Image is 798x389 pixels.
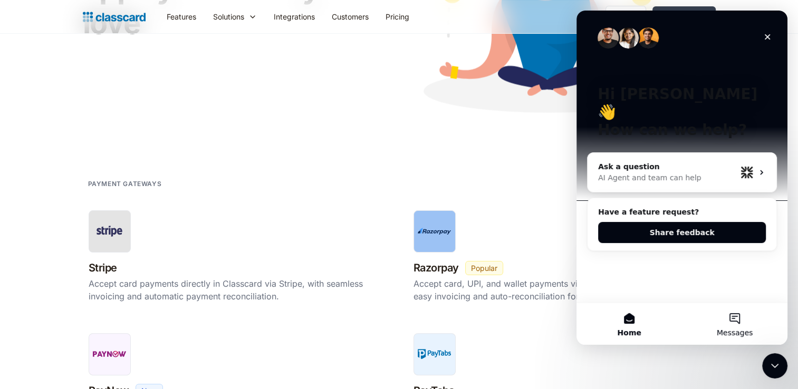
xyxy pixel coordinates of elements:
iframe: Intercom live chat [576,11,787,345]
a: Log in [605,6,646,27]
a: Customers [323,5,377,28]
div: Solutions [205,5,265,28]
div: Solutions [213,11,244,22]
div: Accept card, UPI, and wallet payments via Razorpay in Classcard, with easy invoicing and auto-rec... [414,277,710,303]
img: PayNow [93,347,127,361]
a: RazorpayRazorpayPopularAccept card, UPI, and wallet payments via Razorpay in Classcard, with easy... [408,205,716,310]
h3: Razorpay [414,259,459,277]
div: Accept card payments directly in Classcard via Stripe, with seamless invoicing and automatic paym... [89,277,385,303]
a: Integrations [265,5,323,28]
iframe: Intercom live chat [762,353,787,378]
div: Popular [471,262,497,274]
a: Start for free [652,6,716,27]
h2: Payment gateways [88,179,162,189]
img: Razorpay [418,228,451,235]
img: Stripe [93,223,127,239]
a: Pricing [377,5,418,28]
img: PayTabs [418,349,451,359]
a: Features [158,5,205,28]
a: home [83,9,146,24]
h3: Stripe [89,259,117,277]
a: StripeStripeAccept card payments directly in Classcard via Stripe, with seamless invoicing and au... [83,205,391,310]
